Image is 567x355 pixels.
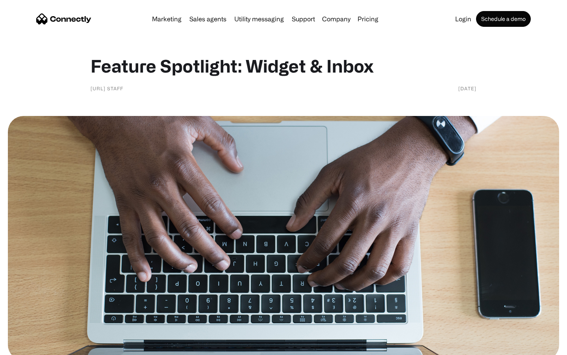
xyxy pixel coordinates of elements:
a: Marketing [149,16,185,22]
ul: Language list [16,341,47,352]
a: Support [289,16,318,22]
h1: Feature Spotlight: Widget & Inbox [91,55,476,77]
a: Sales agents [186,16,230,22]
div: Company [320,13,353,24]
a: Utility messaging [231,16,287,22]
a: Login [452,16,474,22]
aside: Language selected: English [8,341,47,352]
div: [DATE] [458,84,476,92]
a: Schedule a demo [476,11,531,27]
a: home [36,13,91,25]
div: Company [322,13,350,24]
div: [URL] staff [91,84,123,92]
a: Pricing [354,16,382,22]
